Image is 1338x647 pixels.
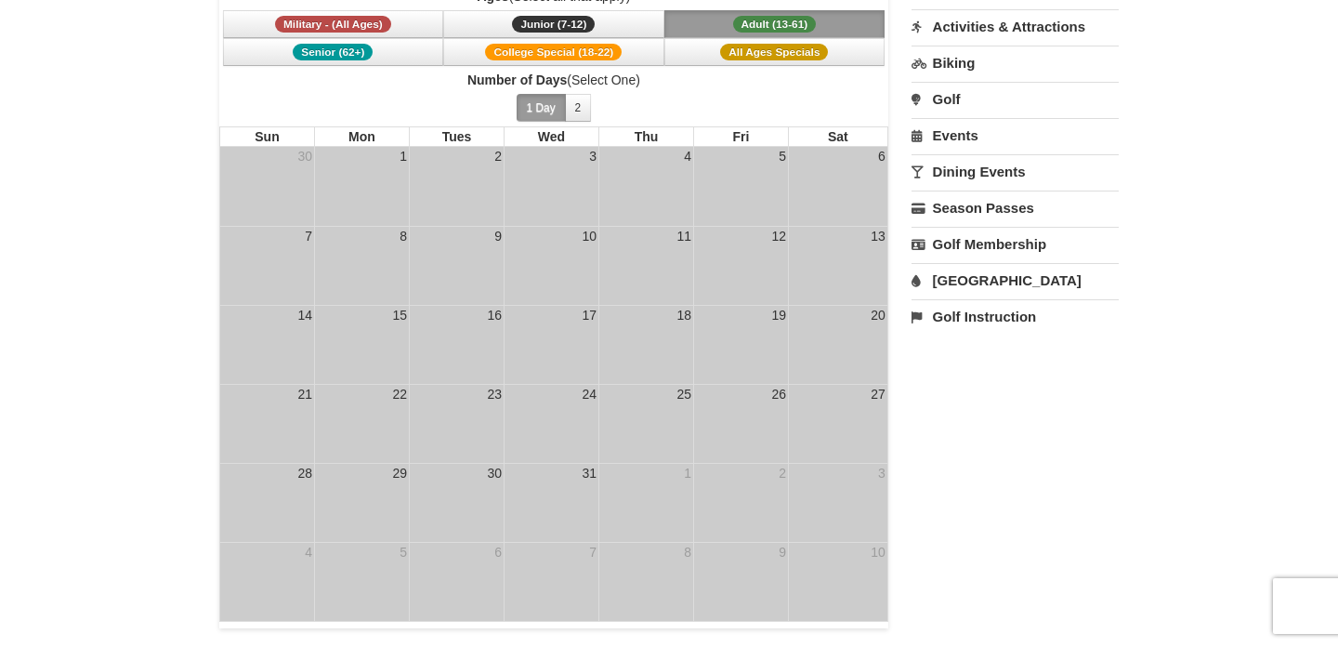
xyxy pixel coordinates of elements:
div: 3 [876,464,887,482]
span: Junior (7-12) [512,16,595,33]
div: 31 [580,464,598,482]
div: 16 [485,306,504,324]
button: 2 [565,94,592,122]
div: 2 [492,147,504,165]
button: 1 Day [517,94,566,122]
div: 30 [485,464,504,482]
button: Adult (13-61) [664,10,885,38]
div: 18 [675,306,693,324]
div: 9 [492,227,504,245]
a: Season Passes [912,191,1119,225]
a: Biking [912,46,1119,80]
th: Tues [409,126,504,147]
div: 2 [777,464,788,482]
th: Thu [598,126,693,147]
div: 28 [295,464,314,482]
th: Sun [219,126,314,147]
th: Fri [693,126,788,147]
strong: Number of Days [467,73,567,87]
a: Dining Events [912,154,1119,189]
div: 14 [295,306,314,324]
a: [GEOGRAPHIC_DATA] [912,263,1119,297]
div: 22 [390,385,409,403]
div: 11 [675,227,693,245]
div: 8 [398,227,409,245]
button: Senior (62+) [223,38,444,66]
button: All Ages Specials [664,38,885,66]
span: Military - (All Ages) [275,16,391,33]
div: 1 [398,147,409,165]
a: Activities & Attractions [912,9,1119,44]
div: 25 [675,385,693,403]
div: 26 [769,385,788,403]
div: 6 [492,543,504,561]
div: 3 [587,147,598,165]
button: Junior (7-12) [443,10,664,38]
span: College Special (18-22) [485,44,622,60]
div: 7 [587,543,598,561]
div: 9 [777,543,788,561]
div: 10 [869,543,887,561]
span: Adult (13-61) [733,16,817,33]
div: 7 [303,227,314,245]
div: 20 [869,306,887,324]
div: 5 [777,147,788,165]
span: All Ages Specials [720,44,828,60]
div: 13 [869,227,887,245]
div: 27 [869,385,887,403]
label: (Select One) [219,71,888,89]
div: 6 [876,147,887,165]
a: Golf [912,82,1119,116]
div: 24 [580,385,598,403]
div: 5 [398,543,409,561]
div: 10 [580,227,598,245]
th: Mon [314,126,409,147]
div: 15 [390,306,409,324]
div: 4 [303,543,314,561]
button: College Special (18-22) [443,38,664,66]
div: 21 [295,385,314,403]
div: 29 [390,464,409,482]
a: Golf Instruction [912,299,1119,334]
a: Golf Membership [912,227,1119,261]
div: 17 [580,306,598,324]
div: 8 [682,543,693,561]
span: Senior (62+) [293,44,373,60]
div: 1 [682,464,693,482]
th: Wed [504,126,598,147]
div: 30 [295,147,314,165]
a: Events [912,118,1119,152]
div: 19 [769,306,788,324]
button: Military - (All Ages) [223,10,444,38]
div: 12 [769,227,788,245]
th: Sat [788,126,888,147]
div: 23 [485,385,504,403]
div: 4 [682,147,693,165]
